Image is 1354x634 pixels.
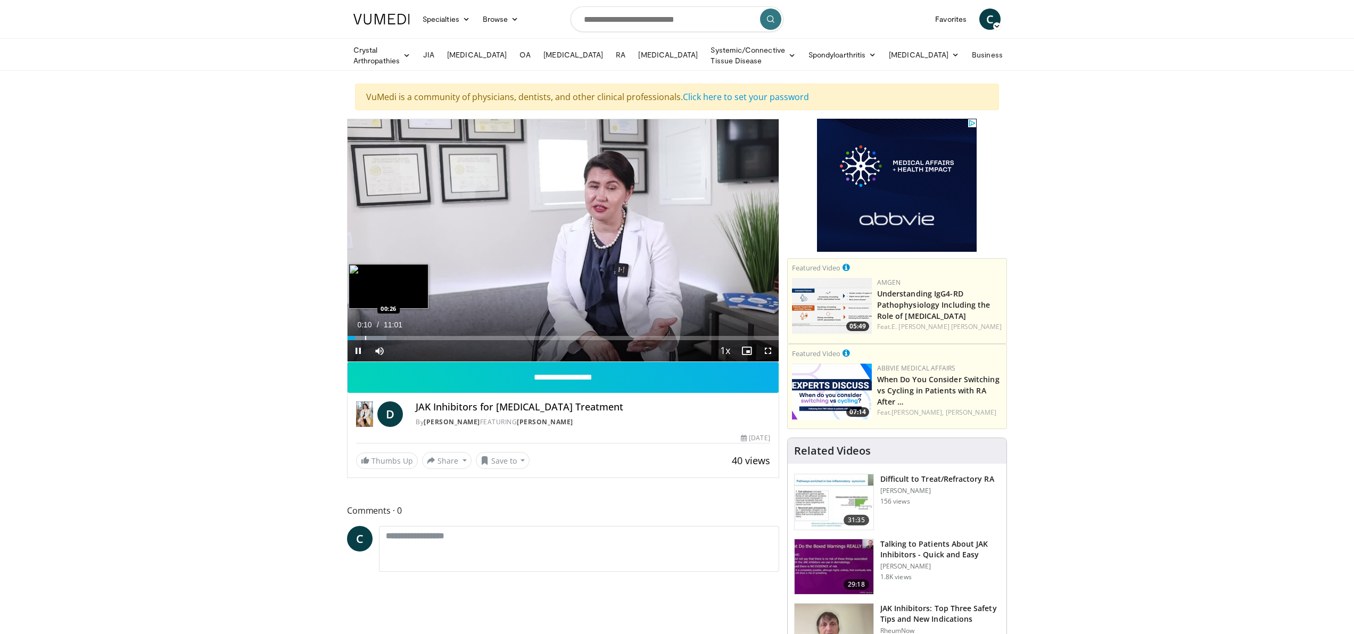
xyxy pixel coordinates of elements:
p: 156 views [880,497,910,506]
img: image.jpeg [349,264,428,309]
a: 31:35 Difficult to Treat/Refractory RA [PERSON_NAME] 156 views [794,474,1000,530]
img: 5519c3fa-eacf-45bd-bb44-10a6acfac8a5.png.150x105_q85_crop-smart_upscale.png [792,364,872,419]
button: Mute [369,340,390,361]
a: Systemic/Connective Tissue Disease [704,45,802,66]
h3: Talking to Patients About JAK Inhibitors - Quick and Easy [880,539,1000,560]
button: Pause [348,340,369,361]
div: [DATE] [741,433,770,443]
span: / [377,320,379,329]
a: Thumbs Up [356,452,418,469]
img: Dr. Diana Girnita [356,401,373,427]
span: 0:10 [357,320,371,329]
button: Save to [476,452,530,469]
a: [PERSON_NAME] [946,408,996,417]
a: Understanding IgG4-RD Pathophysiology Including the Role of [MEDICAL_DATA] [877,289,990,321]
h3: JAK Inhibitors: Top Three Safety Tips and New Indications [880,603,1000,624]
div: Feat. [877,322,1002,332]
button: Playback Rate [715,340,736,361]
span: 05:49 [846,322,869,331]
p: [PERSON_NAME] [880,487,994,495]
small: Featured Video [792,263,840,273]
a: 07:14 [792,364,872,419]
button: Share [422,452,472,469]
a: RA [609,44,632,65]
span: 11:01 [384,320,402,329]
img: 858f2dfd-af72-49e0-acd4-567a7781ed6c.150x105_q85_crop-smart_upscale.jpg [795,474,873,530]
a: E. [PERSON_NAME] [PERSON_NAME] [891,322,1002,331]
a: [PERSON_NAME] [424,417,480,426]
a: [MEDICAL_DATA] [882,44,965,65]
p: 1.8K views [880,573,912,581]
a: Favorites [929,9,973,30]
a: AbbVie Medical Affairs [877,364,956,373]
input: Search topics, interventions [571,6,783,32]
p: [PERSON_NAME] [880,562,1000,571]
a: OA [513,44,537,65]
a: D [377,401,403,427]
small: Featured Video [792,349,840,358]
h4: JAK Inhibitors for [MEDICAL_DATA] Treatment [416,401,770,413]
span: 07:14 [846,407,869,417]
img: 3e5b4ad1-6d9b-4d8f-ba8e-7f7d389ba880.png.150x105_q85_crop-smart_upscale.png [792,278,872,334]
span: 31:35 [844,515,869,525]
span: 40 views [732,454,770,467]
iframe: Advertisement [817,119,977,252]
a: C [347,526,373,551]
div: By FEATURING [416,417,770,427]
a: C [979,9,1001,30]
a: JIA [417,44,441,65]
h4: Related Videos [794,444,871,457]
a: Browse [476,9,525,30]
img: VuMedi Logo [353,14,410,24]
span: 29:18 [844,579,869,590]
a: [MEDICAL_DATA] [441,44,513,65]
button: Enable picture-in-picture mode [736,340,757,361]
button: Fullscreen [757,340,779,361]
a: Spondyloarthritis [802,44,882,65]
img: 5cd55b44-77bd-42d6-9582-eecce3a6db21.150x105_q85_crop-smart_upscale.jpg [795,539,873,595]
a: Crystal Arthropathies [347,45,417,66]
div: Progress Bar [348,336,779,340]
a: 29:18 Talking to Patients About JAK Inhibitors - Quick and Easy [PERSON_NAME] 1.8K views [794,539,1000,595]
a: Amgen [877,278,901,287]
h3: Difficult to Treat/Refractory RA [880,474,994,484]
video-js: Video Player [348,119,779,362]
div: VuMedi is a community of physicians, dentists, and other clinical professionals. [355,84,999,110]
a: When Do You Consider Switching vs Cycling in Patients with RA After … [877,374,1000,407]
a: Business [965,44,1020,65]
a: Specialties [416,9,476,30]
a: [PERSON_NAME], [891,408,944,417]
div: Feat. [877,408,1002,417]
a: [MEDICAL_DATA] [537,44,609,65]
a: [PERSON_NAME] [517,417,573,426]
a: Click here to set your password [683,91,809,103]
a: 05:49 [792,278,872,334]
a: [MEDICAL_DATA] [632,44,704,65]
span: Comments 0 [347,504,779,517]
